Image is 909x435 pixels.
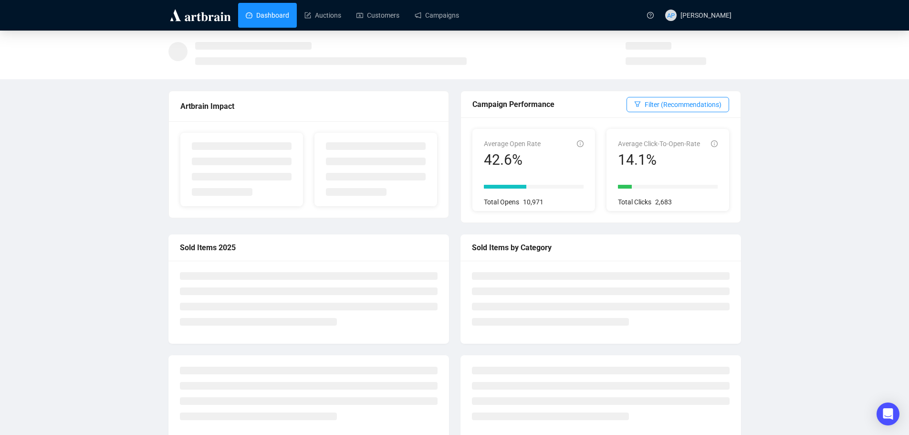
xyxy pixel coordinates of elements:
div: Campaign Performance [472,98,627,110]
span: Total Clicks [618,198,651,206]
span: AP [667,10,675,20]
span: info-circle [577,140,584,147]
div: Sold Items 2025 [180,242,438,254]
a: Customers [356,3,399,28]
span: Average Open Rate [484,140,541,148]
span: 10,971 [523,198,543,206]
span: Filter (Recommendations) [645,99,721,110]
img: logo [168,8,232,23]
div: 42.6% [484,151,541,169]
span: 2,683 [655,198,672,206]
a: Dashboard [246,3,289,28]
span: Average Click-To-Open-Rate [618,140,700,148]
span: Total Opens [484,198,519,206]
div: Sold Items by Category [472,242,730,254]
span: question-circle [647,12,654,19]
div: Artbrain Impact [180,100,437,112]
div: 14.1% [618,151,700,169]
span: [PERSON_NAME] [680,11,731,19]
button: Filter (Recommendations) [627,97,729,112]
span: info-circle [711,140,718,147]
div: Open Intercom Messenger [877,403,899,425]
a: Campaigns [415,3,459,28]
a: Auctions [304,3,341,28]
span: filter [634,101,641,107]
